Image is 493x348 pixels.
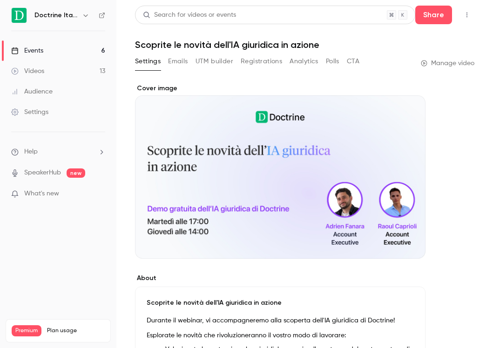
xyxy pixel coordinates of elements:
img: Doctrine Italia [12,8,27,23]
button: Analytics [290,54,318,69]
a: SpeakerHub [24,168,61,178]
div: Events [11,46,43,55]
button: Emails [168,54,188,69]
span: Premium [12,325,41,336]
button: Polls [326,54,339,69]
span: new [67,168,85,178]
li: help-dropdown-opener [11,147,105,157]
section: Cover image [135,84,425,259]
button: CTA [347,54,359,69]
h1: Scoprite le novità dell'IA giuridica in azione [135,39,474,50]
span: Plan usage [47,327,105,335]
button: Settings [135,54,161,69]
div: Search for videos or events [143,10,236,20]
div: Videos [11,67,44,76]
button: Registrations [241,54,282,69]
button: UTM builder [196,54,233,69]
div: Audience [11,87,53,96]
label: Cover image [135,84,425,93]
button: Share [415,6,452,24]
span: Help [24,147,38,157]
h6: Doctrine Italia [34,11,78,20]
a: Manage video [421,59,474,68]
p: Esplorate le novità che rivoluzioneranno il vostro modo di lavorare: [147,330,414,341]
p: Scoprite le novità dell'IA giuridica in azione [147,298,414,308]
p: Durante il webinar, vi accompagneremo alla scoperta dell'IA giuridica di Doctrine! [147,315,414,326]
label: About [135,274,425,283]
span: What's new [24,189,59,199]
div: Settings [11,107,48,117]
